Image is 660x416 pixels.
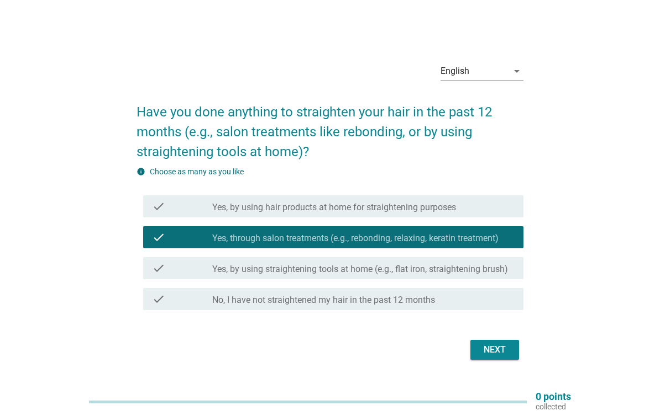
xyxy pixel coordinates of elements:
i: check [152,231,165,244]
label: Yes, through salon treatments (e.g., rebonding, relaxing, keratin treatment) [212,233,499,244]
p: 0 points [536,392,571,402]
label: Choose as many as you like [150,167,244,176]
label: Yes, by using hair products at home for straightening purposes [212,202,456,213]
label: Yes, by using straightening tools at home (e.g., flat iron, straightening brush) [212,264,508,275]
div: English [441,66,469,76]
div: Next [479,343,510,356]
i: check [152,200,165,213]
button: Next [470,340,519,360]
i: check [152,262,165,275]
i: check [152,292,165,306]
p: collected [536,402,571,412]
i: arrow_drop_down [510,65,523,78]
i: info [137,167,145,176]
label: No, I have not straightened my hair in the past 12 months [212,295,435,306]
h2: Have you done anything to straighten your hair in the past 12 months (e.g., salon treatments like... [137,91,523,162]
